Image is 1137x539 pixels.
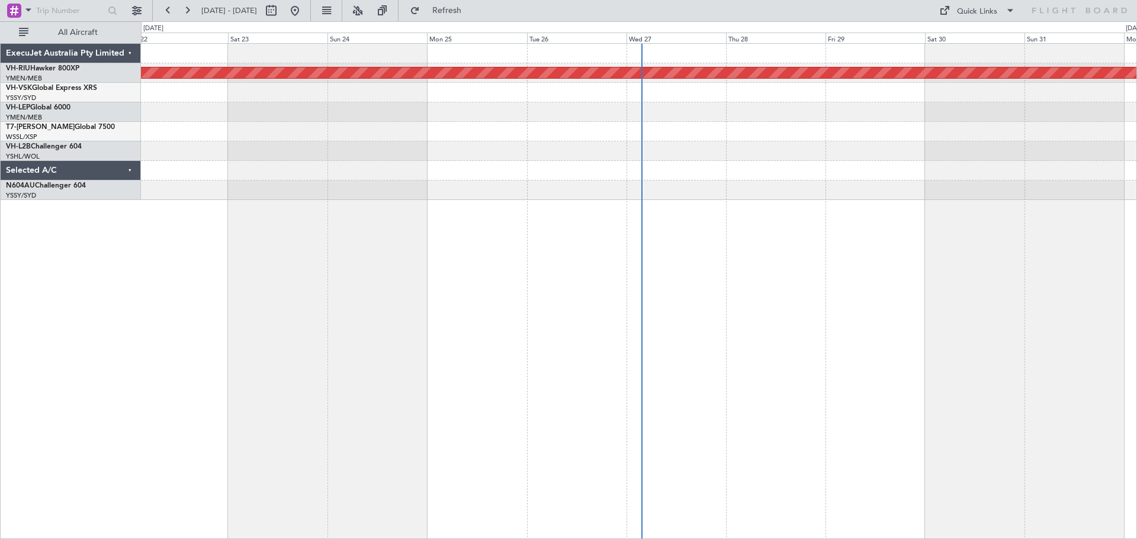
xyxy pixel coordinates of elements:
[228,33,327,43] div: Sat 23
[6,124,115,131] a: T7-[PERSON_NAME]Global 7500
[6,65,79,72] a: VH-RIUHawker 800XP
[201,5,257,16] span: [DATE] - [DATE]
[13,23,129,42] button: All Aircraft
[31,28,125,37] span: All Aircraft
[427,33,526,43] div: Mon 25
[957,6,997,18] div: Quick Links
[6,74,42,83] a: YMEN/MEB
[129,33,228,43] div: Fri 22
[826,33,925,43] div: Fri 29
[36,2,104,20] input: Trip Number
[6,65,30,72] span: VH-RIU
[6,104,70,111] a: VH-LEPGlobal 6000
[6,191,36,200] a: YSSY/SYD
[6,152,40,161] a: YSHL/WOL
[6,113,42,122] a: YMEN/MEB
[404,1,476,20] button: Refresh
[6,124,75,131] span: T7-[PERSON_NAME]
[327,33,427,43] div: Sun 24
[6,143,31,150] span: VH-L2B
[6,85,97,92] a: VH-VSKGlobal Express XRS
[6,93,36,102] a: YSSY/SYD
[422,7,472,15] span: Refresh
[143,24,163,34] div: [DATE]
[6,133,37,141] a: WSSL/XSP
[726,33,826,43] div: Thu 28
[6,143,82,150] a: VH-L2BChallenger 604
[6,182,86,189] a: N604AUChallenger 604
[6,85,32,92] span: VH-VSK
[6,104,30,111] span: VH-LEP
[527,33,627,43] div: Tue 26
[933,1,1021,20] button: Quick Links
[925,33,1024,43] div: Sat 30
[627,33,726,43] div: Wed 27
[1024,33,1124,43] div: Sun 31
[6,182,35,189] span: N604AU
